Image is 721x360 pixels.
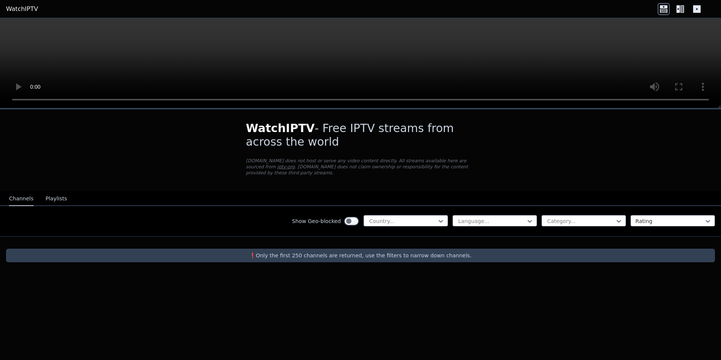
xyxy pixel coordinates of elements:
[9,192,34,206] button: Channels
[292,217,341,225] label: Show Geo-blocked
[246,122,475,149] h1: - Free IPTV streams from across the world
[277,164,295,169] a: iptv-org
[246,158,475,176] p: [DOMAIN_NAME] does not host or serve any video content directly. All streams available here are s...
[6,5,38,14] a: WatchIPTV
[9,252,712,259] p: ❗️Only the first 250 channels are returned, use the filters to narrow down channels.
[46,192,67,206] button: Playlists
[246,122,315,135] span: WatchIPTV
